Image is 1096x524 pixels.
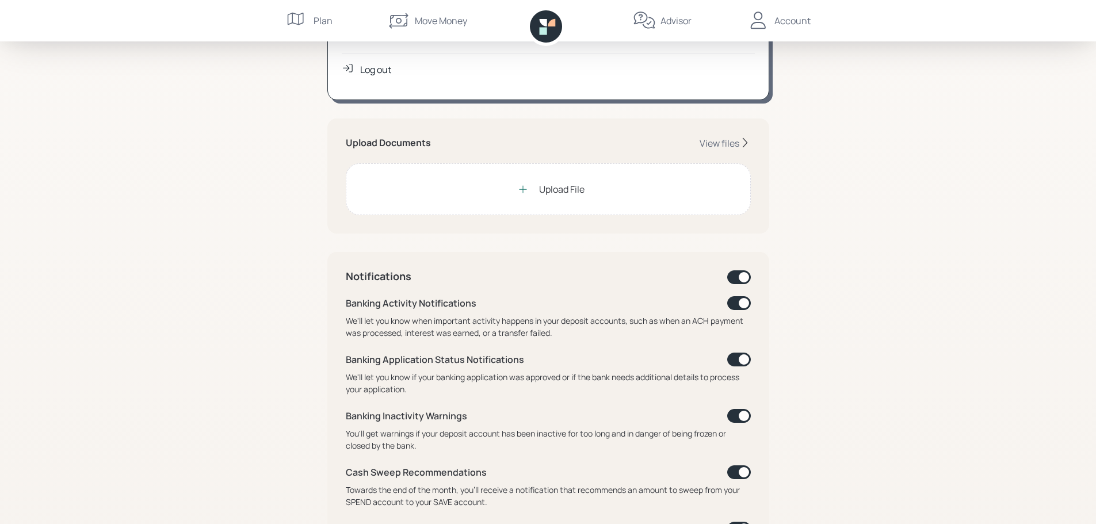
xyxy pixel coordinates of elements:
h5: Upload Documents [346,137,431,148]
div: You'll get warnings if your deposit account has been inactive for too long and in danger of being... [346,427,751,452]
div: Banking Application Status Notifications [346,353,524,366]
div: Log out [360,63,391,77]
div: Account [774,14,811,28]
h4: Notifications [346,270,411,283]
div: Plan [314,14,333,28]
div: Banking Inactivity Warnings [346,409,467,423]
div: View files [700,137,739,150]
div: We'll let you know if your banking application was approved or if the bank needs additional detai... [346,371,751,395]
div: Cash Sweep Recommendations [346,465,487,479]
div: Upload File [539,182,585,196]
div: Advisor [660,14,692,28]
div: Banking Activity Notifications [346,296,476,310]
div: Towards the end of the month, you'll receive a notification that recommends an amount to sweep fr... [346,484,751,508]
div: We'll let you know when important activity happens in your deposit accounts, such as when an ACH ... [346,315,751,339]
div: Move Money [415,14,467,28]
